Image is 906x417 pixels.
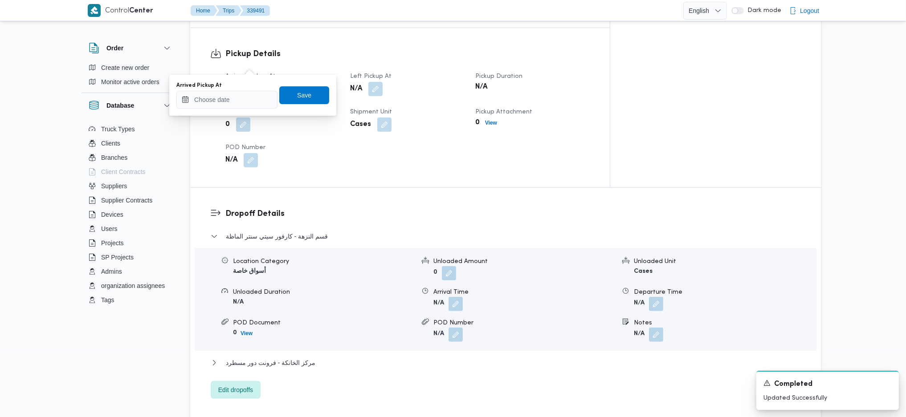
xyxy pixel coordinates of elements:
[101,77,159,87] span: Monitor active orders
[82,118,180,311] div: Database
[191,5,217,16] button: Home
[225,119,230,130] b: 0
[85,179,176,193] button: Suppliers
[85,136,176,150] button: Clients
[279,86,329,104] button: Save
[101,152,127,163] span: Branches
[176,82,222,89] label: Arrived Pickup At
[634,318,816,328] div: Notes
[233,299,244,305] b: N/A
[101,223,118,234] span: Users
[106,100,134,111] h3: Database
[101,266,122,277] span: Admins
[350,119,371,130] b: Cases
[101,124,135,134] span: Truck Types
[101,166,146,177] span: Client Contracts
[763,393,892,403] p: Updated Successfully
[85,279,176,293] button: organization assignees
[350,84,362,94] b: N/A
[350,109,392,115] span: Shipment Unit
[433,257,615,266] div: Unloaded Amount
[233,330,237,336] b: 0
[475,109,532,115] span: Pickup Attachment
[225,48,590,60] h3: Pickup Details
[211,231,801,242] button: قسم النزهة - كارفور سيتي سنتر الماظة
[233,268,266,274] b: أسواق خاصة
[297,90,311,101] span: Save
[634,257,816,266] div: Unloaded Unit
[475,82,487,93] b: N/A
[85,122,176,136] button: Truck Types
[763,379,892,390] div: Notification
[85,75,176,89] button: Monitor active orders
[101,181,127,191] span: Suppliers
[226,357,315,368] span: مركز الخانكة - فرونت دور مسطرد
[216,5,241,16] button: Trips
[218,385,253,395] span: Edit dropoffs
[85,207,176,222] button: Devices
[101,280,165,291] span: organization assignees
[85,264,176,279] button: Admins
[225,145,265,150] span: POD Number
[101,195,152,206] span: Supplier Contracts
[433,287,615,297] div: Arrival Time
[106,43,123,53] h3: Order
[85,222,176,236] button: Users
[774,379,812,390] span: Completed
[634,268,653,274] b: Cases
[195,248,816,351] div: قسم النزهة - كارفور سيتي سنتر الماظة
[233,257,415,266] div: Location Category
[433,318,615,328] div: POD Number
[211,381,261,399] button: Edit dropoffs
[176,91,278,109] input: Press the down key to open a popover containing a calendar.
[800,5,819,16] span: Logout
[225,73,276,79] span: Arrived Pickup At
[85,61,176,75] button: Create new order
[85,293,176,307] button: Tags
[744,7,781,14] span: Dark mode
[634,300,645,306] b: N/A
[225,155,237,166] b: N/A
[433,300,444,306] b: N/A
[88,4,101,17] img: X8yXhbKr1z7QwAAAABJRU5ErkJggg==
[482,117,501,128] button: View
[226,231,328,242] span: قسم النزهة - كارفور سيتي سنتر الماظة
[475,117,480,128] b: 0
[101,209,123,220] span: Devices
[634,287,816,297] div: Departure Time
[101,62,149,73] span: Create new order
[634,331,645,337] b: N/A
[85,236,176,250] button: Projects
[101,238,124,248] span: Projects
[233,318,415,328] div: POD Document
[241,330,253,336] b: View
[475,73,522,79] span: Pickup Duration
[85,250,176,264] button: SP Projects
[85,150,176,165] button: Branches
[101,295,114,305] span: Tags
[225,208,801,220] h3: Dropoff Details
[85,165,176,179] button: Client Contracts
[211,357,801,368] button: مركز الخانكة - فرونت دور مسطرد
[101,138,120,149] span: Clients
[433,270,437,275] b: 0
[129,8,153,14] b: Center
[89,43,172,53] button: Order
[233,287,415,297] div: Unloaded Duration
[433,331,444,337] b: N/A
[485,120,497,126] b: View
[237,328,256,339] button: View
[240,5,270,16] button: 339491
[350,73,392,79] span: Left Pickup At
[101,252,134,263] span: SP Projects
[786,2,823,20] button: Logout
[85,193,176,207] button: Supplier Contracts
[89,100,172,111] button: Database
[82,61,180,93] div: Order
